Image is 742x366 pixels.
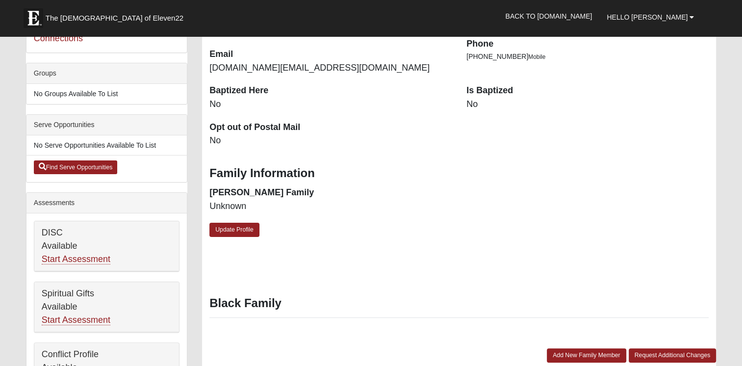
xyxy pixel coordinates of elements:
img: Eleven22 logo [24,8,43,28]
a: The [DEMOGRAPHIC_DATA] of Eleven22 [19,3,215,28]
span: Mobile [528,53,545,60]
li: No Groups Available To List [26,84,187,104]
li: [PHONE_NUMBER] [466,52,709,62]
div: Assessments [26,193,187,213]
h3: Black Family [209,296,709,311]
a: Start Assessment [42,254,110,264]
dd: Unknown [209,200,452,213]
dt: Baptized Here [209,84,452,97]
div: DISC Available [34,221,179,271]
li: No Serve Opportunities Available To List [26,135,187,156]
a: Update Profile [209,223,259,237]
dd: [DOMAIN_NAME][EMAIL_ADDRESS][DOMAIN_NAME] [209,62,452,75]
h3: Family Information [209,166,709,181]
span: Hello [PERSON_NAME] [607,13,688,21]
div: Spiritual Gifts Available [34,282,179,332]
dt: Is Baptized [466,84,709,97]
a: Find Serve Opportunities [34,160,118,174]
div: Groups [26,63,187,84]
a: Add New Family Member [547,348,626,363]
div: Serve Opportunities [26,115,187,135]
dt: [PERSON_NAME] Family [209,186,452,199]
a: Request Additional Changes [629,348,716,363]
a: Hello [PERSON_NAME] [599,5,701,29]
dt: Phone [466,38,709,51]
a: Back to [DOMAIN_NAME] [498,4,599,28]
dd: No [209,134,452,147]
span: The [DEMOGRAPHIC_DATA] of Eleven22 [46,13,183,23]
dd: No [209,98,452,111]
dd: No [466,98,709,111]
dt: Email [209,48,452,61]
dt: Opt out of Postal Mail [209,121,452,134]
a: Start Assessment [42,315,110,325]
